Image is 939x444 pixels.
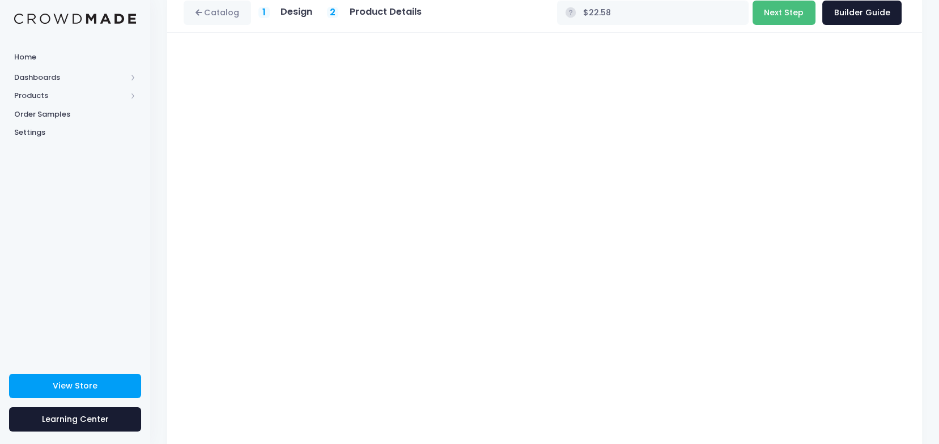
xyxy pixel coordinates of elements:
[350,6,422,18] h5: Product Details
[14,90,126,101] span: Products
[822,1,902,25] a: Builder Guide
[281,6,312,18] h5: Design
[753,1,815,25] button: Next Step
[14,52,136,63] span: Home
[14,14,136,24] img: Logo
[184,1,251,25] a: Catalog
[9,407,141,432] a: Learning Center
[262,6,266,19] span: 1
[53,380,97,391] span: View Store
[330,6,335,19] span: 2
[9,374,141,398] a: View Store
[42,413,109,425] span: Learning Center
[14,127,136,138] span: Settings
[14,72,126,83] span: Dashboards
[14,109,136,120] span: Order Samples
